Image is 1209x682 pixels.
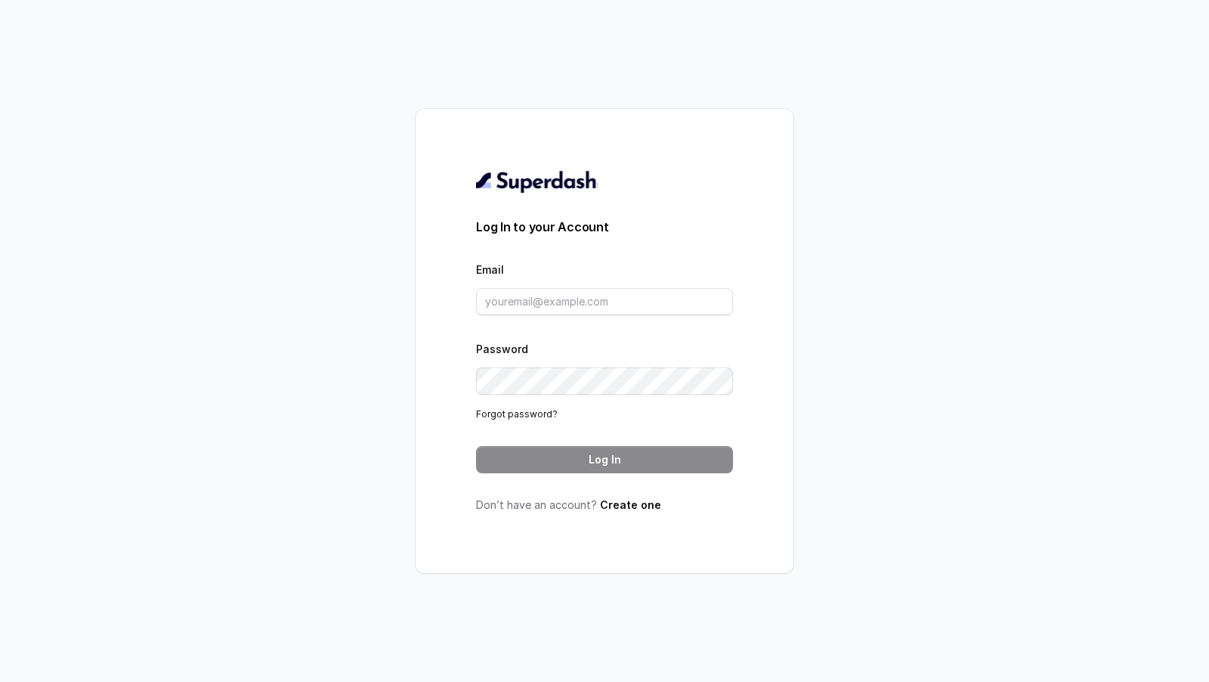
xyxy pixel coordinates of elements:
[476,343,528,355] label: Password
[476,263,504,276] label: Email
[476,169,598,194] img: light.svg
[476,288,733,315] input: youremail@example.com
[476,218,733,236] h3: Log In to your Account
[476,408,558,420] a: Forgot password?
[476,446,733,473] button: Log In
[600,498,661,511] a: Create one
[476,498,733,513] p: Don’t have an account?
